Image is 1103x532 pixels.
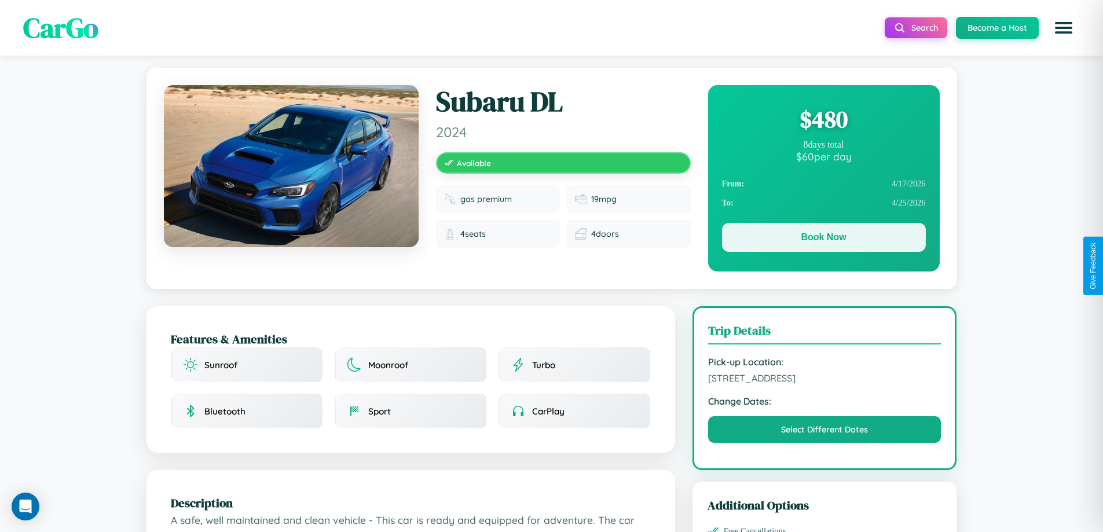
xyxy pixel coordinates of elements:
button: Search [885,17,947,38]
span: CarGo [23,9,98,47]
span: 19 mpg [591,194,617,204]
div: 4 / 25 / 2026 [722,193,926,212]
span: [STREET_ADDRESS] [708,372,941,384]
span: 4 seats [460,229,486,239]
button: Book Now [722,223,926,252]
strong: From: [722,179,745,189]
button: Become a Host [956,17,1039,39]
div: 4 / 17 / 2026 [722,174,926,193]
button: Select Different Dates [708,416,941,443]
div: $ 480 [722,104,926,135]
strong: Change Dates: [708,395,941,407]
div: $ 60 per day [722,150,926,163]
div: 8 days total [722,140,926,150]
div: Open Intercom Messenger [12,493,39,520]
span: Bluetooth [204,406,245,417]
img: Fuel type [444,193,456,205]
span: Search [911,23,938,33]
img: Subaru DL 2024 [164,85,419,247]
h2: Features & Amenities [171,331,651,347]
img: Doors [575,228,587,240]
div: Give Feedback [1089,243,1097,289]
h3: Additional Options [708,497,942,513]
img: Seats [444,228,456,240]
h1: Subaru DL [436,85,691,119]
span: gas premium [460,194,512,204]
span: CarPlay [532,406,565,417]
img: Fuel efficiency [575,193,587,205]
span: Moonroof [368,359,408,370]
span: Sport [368,406,391,417]
h3: Trip Details [708,322,941,344]
span: Sunroof [204,359,237,370]
h2: Description [171,494,651,511]
span: 4 doors [591,229,619,239]
button: Open menu [1047,12,1080,44]
strong: To: [722,198,734,208]
span: Available [457,158,491,168]
span: 2024 [436,123,691,141]
strong: Pick-up Location: [708,356,941,368]
span: Turbo [532,359,555,370]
